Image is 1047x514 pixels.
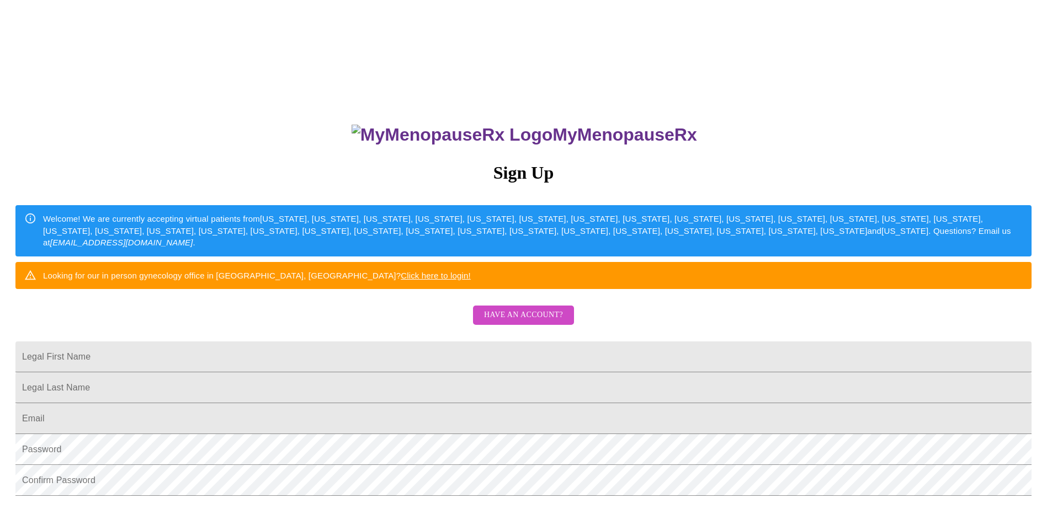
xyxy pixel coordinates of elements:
img: MyMenopauseRx Logo [352,125,552,145]
em: [EMAIL_ADDRESS][DOMAIN_NAME] [50,238,193,247]
a: Click here to login! [401,271,471,280]
span: Have an account? [484,308,563,322]
h3: MyMenopauseRx [17,125,1032,145]
div: Welcome! We are currently accepting virtual patients from [US_STATE], [US_STATE], [US_STATE], [US... [43,208,1023,253]
h3: Sign Up [15,163,1032,183]
div: Looking for our in person gynecology office in [GEOGRAPHIC_DATA], [GEOGRAPHIC_DATA]? [43,265,471,286]
a: Have an account? [470,318,577,327]
button: Have an account? [473,306,574,325]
